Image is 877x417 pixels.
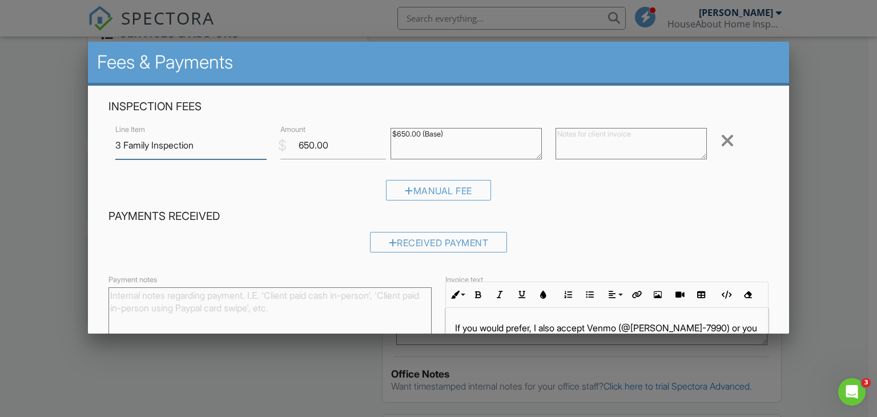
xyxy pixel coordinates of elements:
button: Insert Video [669,284,690,306]
iframe: Intercom live chat [838,378,866,406]
button: Unordered List [579,284,601,306]
button: Colors [533,284,554,306]
label: Invoice text [445,274,483,284]
button: Align [604,284,625,306]
a: Received Payment [370,239,508,251]
button: Insert Link (Ctrl+K) [625,284,647,306]
button: Clear Formatting [737,284,758,306]
label: Amount [280,125,305,135]
a: Manual Fee [386,187,491,199]
h4: Payments Received [108,209,769,224]
textarea: $650.00 (Base) [391,128,542,159]
label: Payment notes [108,274,157,284]
div: Manual Fee [386,180,491,201]
button: Ordered List [557,284,579,306]
div: $ [278,136,287,155]
button: Insert Table [690,284,712,306]
p: If you would prefer, I also accept Venmo (@[PERSON_NAME]-7990) or you may pay at the inspection i... [455,322,759,360]
h2: Fees & Payments [97,51,781,74]
button: Insert Image (Ctrl+P) [647,284,669,306]
div: Received Payment [370,232,508,252]
button: Italic (Ctrl+I) [489,284,511,306]
span: 3 [862,378,871,387]
button: Bold (Ctrl+B) [468,284,489,306]
button: Underline (Ctrl+U) [511,284,533,306]
button: Inline Style [446,284,468,306]
label: Line Item [115,125,145,135]
button: Code View [715,284,737,306]
h4: Inspection Fees [108,99,769,114]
